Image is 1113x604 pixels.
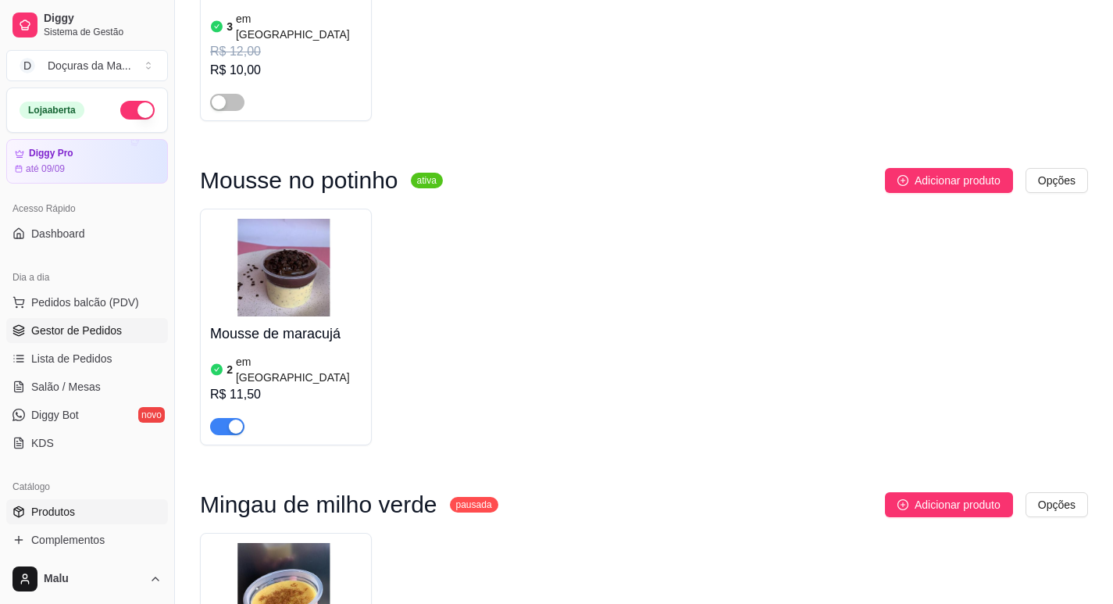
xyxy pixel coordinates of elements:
[885,168,1013,193] button: Adicionar produto
[897,175,908,186] span: plus-circle
[44,26,162,38] span: Sistema de Gestão
[31,407,79,423] span: Diggy Bot
[31,504,75,520] span: Produtos
[20,58,35,73] span: D
[210,219,362,316] img: product-image
[31,379,101,395] span: Salão / Mesas
[31,435,54,451] span: KDS
[6,318,168,343] a: Gestor de Pedidos
[1026,492,1088,517] button: Opções
[227,19,233,34] article: 3
[915,496,1001,513] span: Adicionar produto
[227,362,233,377] article: 2
[236,354,362,385] article: em [GEOGRAPHIC_DATA]
[200,171,398,190] h3: Mousse no potinho
[6,221,168,246] a: Dashboard
[6,527,168,552] a: Complementos
[31,323,122,338] span: Gestor de Pedidos
[1038,496,1076,513] span: Opções
[236,11,362,42] article: em [GEOGRAPHIC_DATA]
[6,6,168,44] a: DiggySistema de Gestão
[6,402,168,427] a: Diggy Botnovo
[6,265,168,290] div: Dia a dia
[6,560,168,598] button: Malu
[411,173,443,188] sup: ativa
[1038,172,1076,189] span: Opções
[31,532,105,548] span: Complementos
[6,374,168,399] a: Salão / Mesas
[6,346,168,371] a: Lista de Pedidos
[26,163,65,175] article: até 09/09
[6,196,168,221] div: Acesso Rápido
[6,474,168,499] div: Catálogo
[210,385,362,404] div: R$ 11,50
[120,101,155,120] button: Alterar Status
[897,499,908,510] span: plus-circle
[29,148,73,159] article: Diggy Pro
[31,226,85,241] span: Dashboard
[200,495,437,514] h3: Mingau de milho verde
[6,431,168,456] a: KDS
[44,12,162,26] span: Diggy
[44,572,143,586] span: Malu
[210,61,362,80] div: R$ 10,00
[20,102,84,119] div: Loja aberta
[6,499,168,524] a: Produtos
[6,139,168,184] a: Diggy Proaté 09/09
[48,58,131,73] div: Doçuras da Ma ...
[210,42,362,61] div: R$ 12,00
[31,351,112,366] span: Lista de Pedidos
[1026,168,1088,193] button: Opções
[915,172,1001,189] span: Adicionar produto
[210,323,362,345] h4: Mousse de maracujá
[6,290,168,315] button: Pedidos balcão (PDV)
[6,50,168,81] button: Select a team
[31,295,139,310] span: Pedidos balcão (PDV)
[885,492,1013,517] button: Adicionar produto
[450,497,498,513] sup: pausada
